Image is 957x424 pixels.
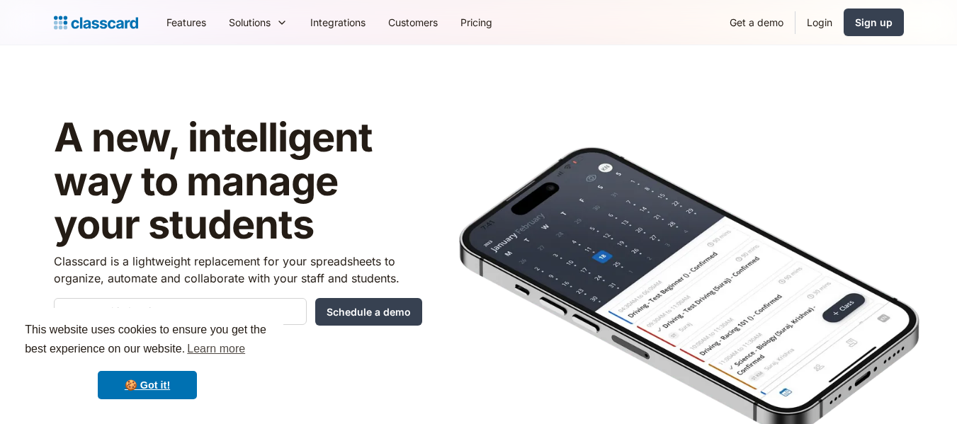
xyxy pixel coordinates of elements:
a: Customers [377,6,449,38]
a: Features [155,6,217,38]
a: Pricing [449,6,504,38]
a: Get a demo [718,6,795,38]
input: Schedule a demo [315,298,422,326]
a: Integrations [299,6,377,38]
span: This website uses cookies to ensure you get the best experience on our website. [25,321,270,360]
div: Solutions [217,6,299,38]
a: Logo [54,13,138,33]
form: Quick Demo Form [54,298,422,326]
a: Sign up [844,8,904,36]
a: dismiss cookie message [98,371,197,399]
h1: A new, intelligent way to manage your students [54,116,422,247]
div: cookieconsent [11,308,283,413]
div: Solutions [229,15,271,30]
p: Classcard is a lightweight replacement for your spreadsheets to organize, automate and collaborat... [54,253,422,287]
a: learn more about cookies [185,338,247,360]
input: tony@starkindustries.com [54,298,307,325]
a: Login [795,6,844,38]
div: Sign up [855,15,893,30]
